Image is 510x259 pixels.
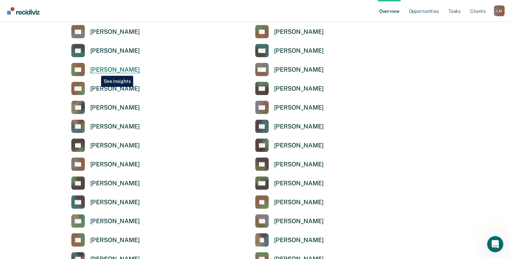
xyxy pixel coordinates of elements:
a: [PERSON_NAME] [71,214,140,228]
iframe: Intercom live chat [487,236,503,252]
a: [PERSON_NAME] [71,233,140,247]
div: [PERSON_NAME] [90,198,140,206]
a: [PERSON_NAME] [255,44,324,57]
button: Profile dropdown button [494,5,505,16]
a: [PERSON_NAME] [71,120,140,133]
div: [PERSON_NAME] [274,198,324,206]
div: [PERSON_NAME] [274,236,324,244]
div: [PERSON_NAME] [90,28,140,36]
div: [PERSON_NAME] [274,104,324,112]
a: [PERSON_NAME] [255,176,324,190]
div: L M [494,5,505,16]
a: [PERSON_NAME] [71,176,140,190]
div: [PERSON_NAME] [274,142,324,149]
img: Recidiviz [7,7,40,15]
div: [PERSON_NAME] [90,180,140,187]
a: [PERSON_NAME] [71,101,140,114]
div: [PERSON_NAME] [90,85,140,93]
div: [PERSON_NAME] [274,217,324,225]
div: [PERSON_NAME] [90,47,140,55]
a: [PERSON_NAME] [255,82,324,95]
div: [PERSON_NAME] [90,217,140,225]
a: [PERSON_NAME] [71,25,140,39]
div: [PERSON_NAME] [90,161,140,168]
div: [PERSON_NAME] [274,85,324,93]
a: [PERSON_NAME] [255,214,324,228]
a: [PERSON_NAME] [71,158,140,171]
div: [PERSON_NAME] [274,123,324,131]
div: [PERSON_NAME] [274,28,324,36]
a: [PERSON_NAME] [71,139,140,152]
a: [PERSON_NAME] [255,139,324,152]
div: [PERSON_NAME] [274,161,324,168]
div: [PERSON_NAME] [90,142,140,149]
div: [PERSON_NAME] [90,236,140,244]
a: [PERSON_NAME] [255,158,324,171]
a: [PERSON_NAME] [71,63,140,76]
a: [PERSON_NAME] [255,120,324,133]
a: [PERSON_NAME] [71,44,140,57]
div: [PERSON_NAME] [90,66,140,74]
a: [PERSON_NAME] [255,63,324,76]
div: [PERSON_NAME] [274,180,324,187]
a: [PERSON_NAME] [255,233,324,247]
a: [PERSON_NAME] [255,25,324,39]
a: [PERSON_NAME] [71,82,140,95]
div: [PERSON_NAME] [274,47,324,55]
div: [PERSON_NAME] [90,104,140,112]
div: [PERSON_NAME] [274,66,324,74]
div: [PERSON_NAME] [90,123,140,131]
a: [PERSON_NAME] [71,195,140,209]
a: [PERSON_NAME] [255,195,324,209]
a: [PERSON_NAME] [255,101,324,114]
